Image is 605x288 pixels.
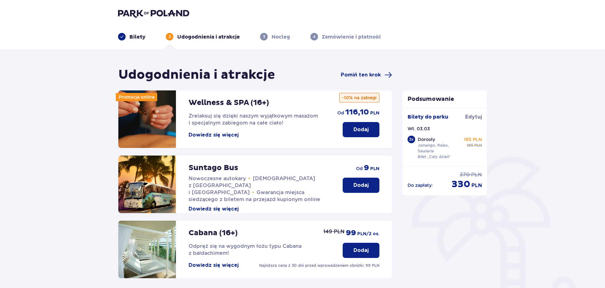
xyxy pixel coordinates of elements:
[118,221,176,278] img: attraction
[252,189,254,196] span: •
[118,33,146,40] div: Bilety
[129,34,146,40] p: Bilety
[408,126,430,132] p: Wt. 03.03
[353,182,369,189] p: Dodaj
[460,171,470,178] span: 370
[353,126,369,133] p: Dodaj
[189,228,238,238] p: Cabana (16+)
[364,163,369,173] span: 9
[345,107,369,117] span: 116,10
[322,34,381,40] p: Zamówienie i płatność
[418,143,461,154] p: Jamango, Relax, Saunaria
[343,122,379,137] button: Dodaj
[260,33,290,40] div: 3Nocleg
[474,143,482,148] span: PLN
[263,34,265,40] p: 3
[356,165,363,172] span: od
[118,67,275,83] h1: Udogodnienia i atrakcje
[464,136,482,143] p: 165 PLN
[166,33,240,40] div: 2Udogodnienia i atrakcje
[341,71,381,78] span: Pomiń ten krok
[337,110,344,116] span: od
[418,136,435,143] p: Dorosły
[452,178,470,190] span: 330
[189,262,239,269] button: Dowiedz się więcej
[259,263,379,268] p: Najniższa cena z 30 dni przed wprowadzeniem obniżki: 99 PLN
[346,228,356,238] span: 99
[418,154,451,160] p: Bilet „Cały dzień”
[467,143,473,148] span: 185
[408,113,448,120] p: Bilety do parku
[189,98,269,107] p: Wellness & SPA (16+)
[402,95,487,103] p: Podsumowanie
[189,205,239,212] button: Dowiedz się więcej
[118,9,189,18] img: Park of Poland logo
[189,175,246,181] span: Nowoczesne autokary
[353,247,369,254] p: Dodaj
[189,163,238,173] p: Suntago Bus
[189,175,315,195] span: [DEMOGRAPHIC_DATA] z [GEOGRAPHIC_DATA] i [GEOGRAPHIC_DATA]
[370,110,379,116] span: PLN
[471,171,482,178] span: PLN
[118,90,176,148] img: attraction
[341,71,392,79] a: Pomiń ten krok
[471,182,482,189] span: PLN
[343,178,379,193] button: Dodaj
[343,243,379,258] button: Dodaj
[310,33,381,40] div: 4Zamówienie i płatność
[169,34,171,40] p: 2
[370,166,379,172] span: PLN
[189,132,239,138] button: Dowiedz się więcej
[357,231,379,237] span: PLN /2 os.
[177,34,240,40] p: Udogodnienia i atrakcje
[189,113,318,126] span: Zrelaksuj się dzięki naszym wyjątkowym masażom i specjalnym zabiegom na całe ciało!
[465,113,482,120] span: Edytuj
[116,93,157,101] div: Promocja online
[248,175,250,182] span: •
[339,93,379,102] p: -10% na zabiegi
[118,156,176,213] img: attraction
[408,182,433,188] p: Do zapłaty :
[189,243,302,256] span: Odpręż się na wygodnym łożu typu Cabana z baldachimem!
[313,34,315,40] p: 4
[408,136,415,143] div: 2 x
[323,228,345,235] p: 149 PLN
[271,34,290,40] p: Nocleg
